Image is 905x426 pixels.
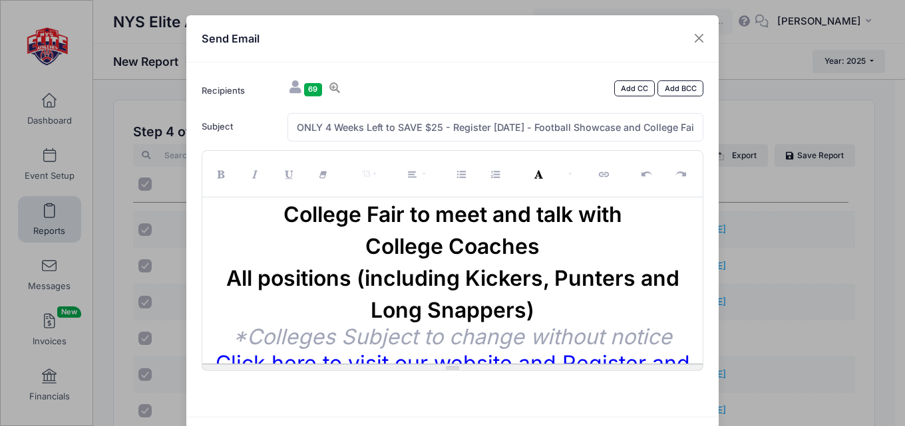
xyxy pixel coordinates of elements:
[195,77,281,104] label: Recipients
[665,154,699,193] button: Redo (CTRL+Y)
[304,83,322,96] span: 69
[350,154,388,193] button: Font Size
[287,113,704,142] input: Subject
[588,154,622,193] button: Link (CTRL+K)
[206,154,240,193] button: Bold (CTRL+B)
[522,154,557,193] button: Recent Color
[195,113,281,142] label: Subject
[216,350,690,408] a: Click here to visit our website and Register and SAVE $25 [DATE]
[233,324,672,350] font: *Colleges Subject to change without notice
[480,154,514,193] button: Ordered list (CTRL+SHIFT+NUM8)
[657,80,703,96] a: Add BCC
[240,154,274,193] button: Italic (CTRL+I)
[446,154,480,193] button: Unordered list (CTRL+SHIFT+NUM7)
[202,31,260,47] h4: Send Email
[614,80,655,96] a: Add CC
[283,201,622,259] b: College Fair to meet and talk with College Coaches
[307,154,342,193] button: Remove Font Style (CTRL+\)
[362,168,371,179] span: 13
[273,154,308,193] button: Underline (CTRL+U)
[397,154,437,193] button: Paragraph
[556,154,580,193] button: More Color
[202,364,703,370] div: Resize
[226,265,679,323] b: All positions (including Kickers, Punters and Long Snappers)
[687,27,711,51] button: Close
[631,154,665,193] button: Undo (CTRL+Z)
